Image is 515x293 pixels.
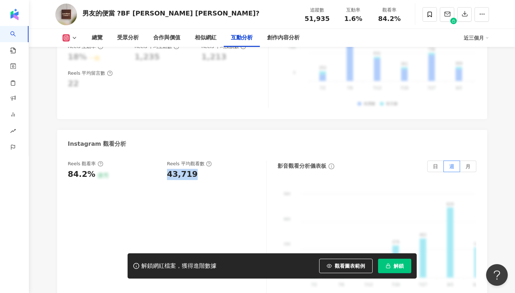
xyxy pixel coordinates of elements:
span: info-circle [327,162,335,170]
div: 互動分析 [231,34,253,42]
span: 日 [433,163,438,169]
button: 解鎖 [378,259,411,273]
div: 觀看率 [376,6,403,14]
div: 近三個月 [464,32,489,44]
span: 51,935 [305,15,330,22]
div: 43,719 [167,169,198,180]
div: 影音觀看分析儀表板 [278,162,326,170]
div: Reels 觀看率 [68,161,103,167]
div: 相似網紅 [195,34,216,42]
span: 84.2% [378,15,400,22]
div: 創作內容分析 [267,34,300,42]
div: 解鎖網紅檔案，獲得進階數據 [141,262,216,270]
div: 合作與價值 [153,34,180,42]
div: 84.2% [68,169,95,180]
div: 追蹤數 [304,6,331,14]
span: 解鎖 [394,263,404,269]
a: search [10,26,25,54]
div: 總覽 [92,34,103,42]
div: 互動率 [340,6,367,14]
div: 男友的便當 ?BF [PERSON_NAME] [PERSON_NAME]? [82,9,259,18]
img: KOL Avatar [55,4,77,25]
span: 1.6% [344,15,362,22]
div: Instagram 觀看分析 [68,140,126,148]
div: 受眾分析 [117,34,139,42]
img: logo icon [9,9,20,20]
span: 週 [449,163,454,169]
div: Reels 平均留言數 [68,70,113,76]
span: 觀看圖表範例 [335,263,365,269]
button: 觀看圖表範例 [319,259,373,273]
span: rise [10,124,16,140]
div: Reels 平均觀看數 [167,161,212,167]
span: 月 [465,163,471,169]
